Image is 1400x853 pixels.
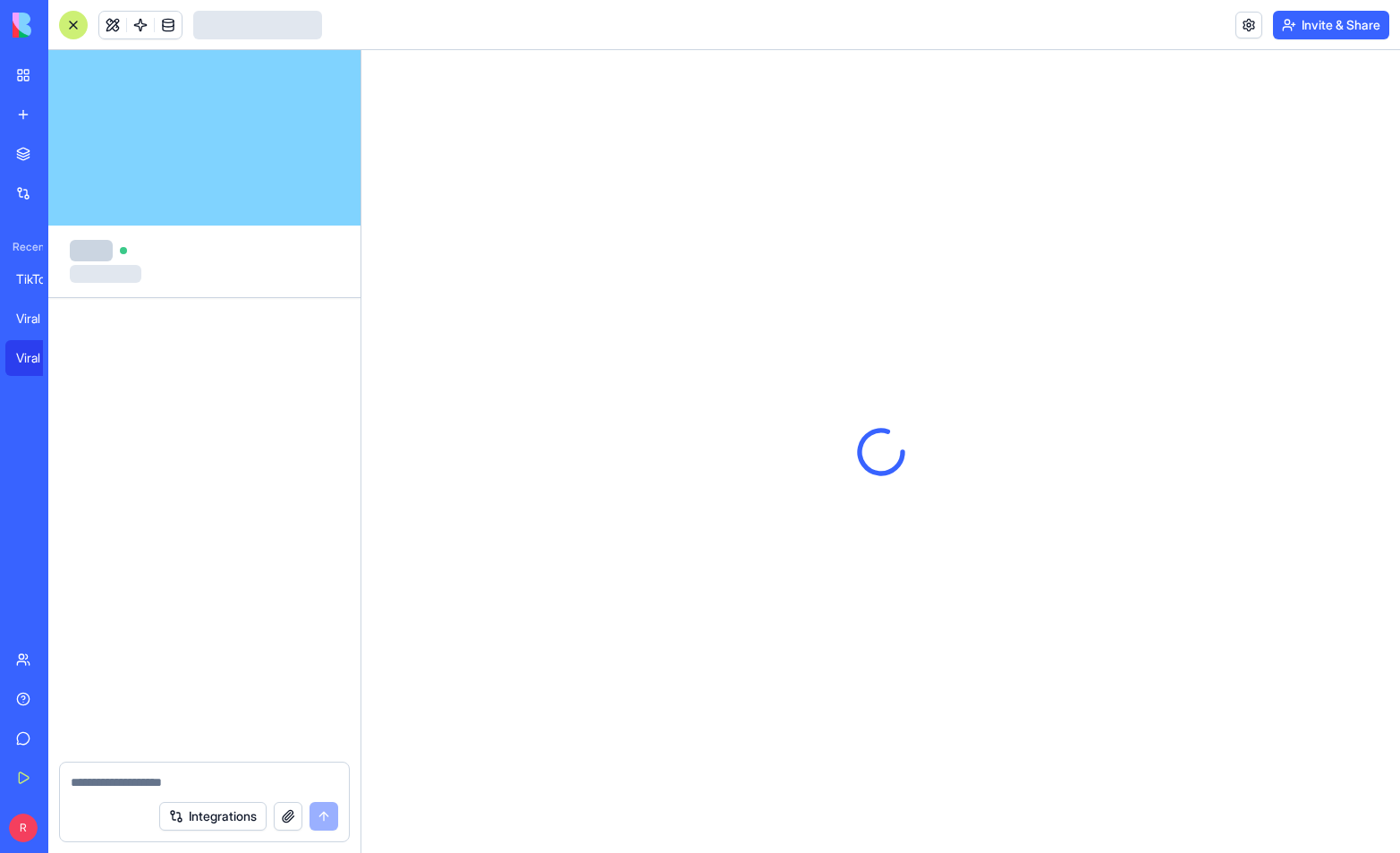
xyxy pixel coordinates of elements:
[1273,11,1389,39] button: Invite & Share
[5,240,43,254] span: Recent
[5,301,77,337] a: Viral Video Creator
[16,349,66,367] div: Viral Video Creator
[9,814,38,842] span: R
[16,270,66,288] div: TikTok Viral Video Generator
[13,13,123,38] img: logo
[5,261,77,297] a: TikTok Viral Video Generator
[5,340,77,376] a: Viral Video Creator
[159,802,267,831] button: Integrations
[16,310,66,328] div: Viral Video Creator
